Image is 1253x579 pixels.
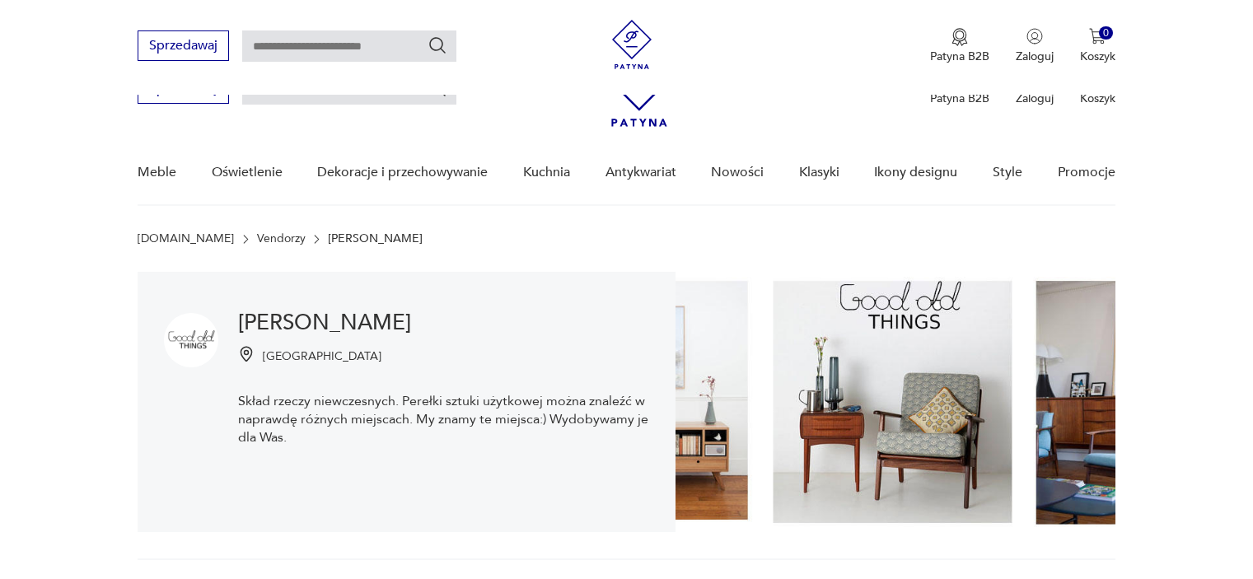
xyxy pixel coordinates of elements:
[874,141,957,204] a: Ikony designu
[238,313,649,333] h1: [PERSON_NAME]
[212,141,283,204] a: Oświetlenie
[1016,49,1054,64] p: Zaloguj
[238,346,255,362] img: Ikonka pinezki mapy
[317,141,488,204] a: Dekoracje i przechowywanie
[263,348,381,364] p: [GEOGRAPHIC_DATA]
[930,28,989,64] a: Ikona medaluPatyna B2B
[328,232,423,245] p: [PERSON_NAME]
[1058,141,1115,204] a: Promocje
[1099,26,1113,40] div: 0
[930,28,989,64] button: Patyna B2B
[993,141,1022,204] a: Style
[1080,28,1115,64] button: 0Koszyk
[138,232,234,245] a: [DOMAIN_NAME]
[951,28,968,46] img: Ikona medalu
[605,141,676,204] a: Antykwariat
[138,41,229,53] a: Sprzedawaj
[138,141,176,204] a: Meble
[607,20,657,69] img: Patyna - sklep z meblami i dekoracjami vintage
[1016,28,1054,64] button: Zaloguj
[428,35,447,55] button: Szukaj
[523,141,570,204] a: Kuchnia
[138,84,229,96] a: Sprzedawaj
[711,141,764,204] a: Nowości
[1080,91,1115,106] p: Koszyk
[1016,91,1054,106] p: Zaloguj
[930,91,989,106] p: Patyna B2B
[1026,28,1043,44] img: Ikonka użytkownika
[238,392,649,446] p: Skład rzeczy niewczesnych. Perełki sztuki użytkowej można znaleźć w naprawdę różnych miejscach. M...
[138,30,229,61] button: Sprzedawaj
[1080,49,1115,64] p: Koszyk
[164,313,218,367] img: Paweł Mikłaszewski
[257,232,306,245] a: Vendorzy
[799,141,839,204] a: Klasyki
[676,272,1115,532] img: Paweł Mikłaszewski
[1089,28,1106,44] img: Ikona koszyka
[930,49,989,64] p: Patyna B2B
